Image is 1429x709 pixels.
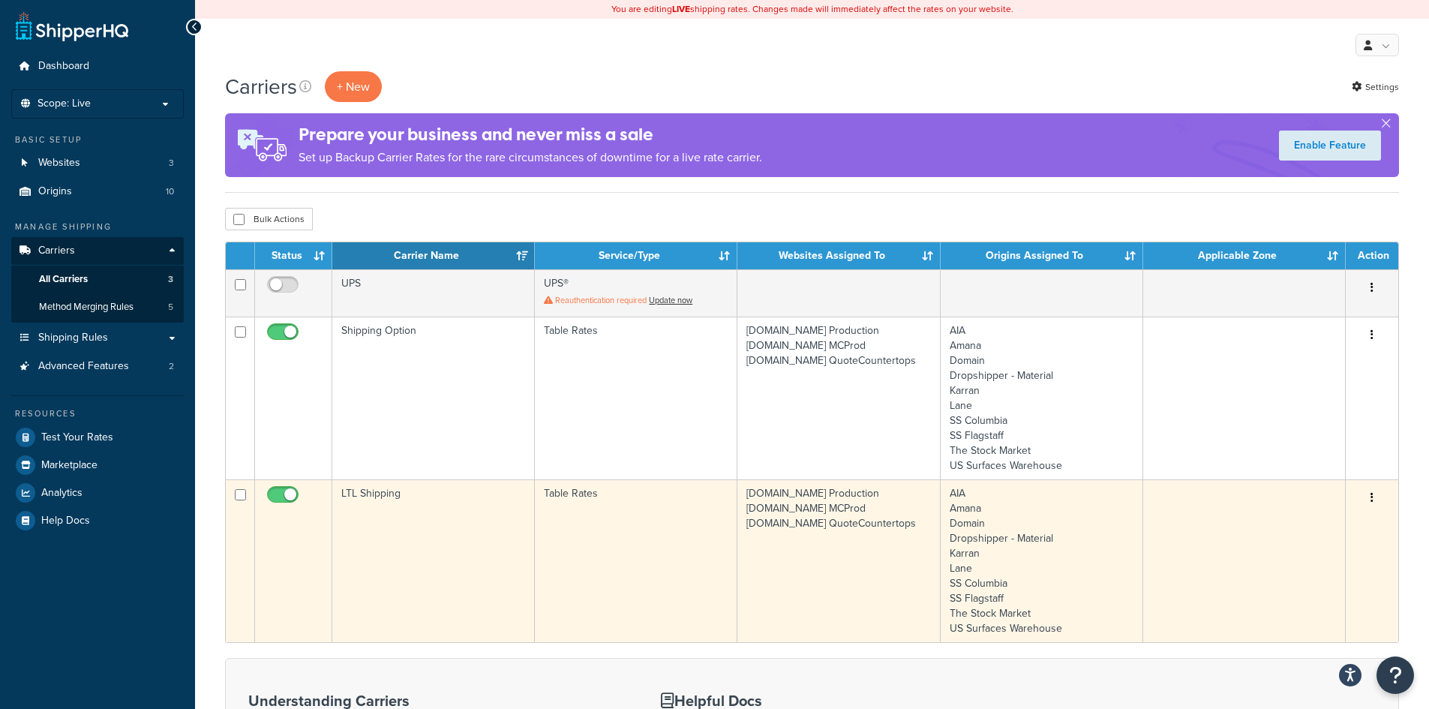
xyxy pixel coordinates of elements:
[11,293,184,321] li: Method Merging Rules
[225,208,313,230] button: Bulk Actions
[1143,242,1346,269] th: Applicable Zone: activate to sort column ascending
[941,479,1143,642] td: AIA Amana Domain Dropshipper - Material Karran Lane SS Columbia SS Flagstaff The Stock Market US ...
[299,147,762,168] p: Set up Backup Carrier Rates for the rare circumstances of downtime for a live rate carrier.
[737,242,940,269] th: Websites Assigned To: activate to sort column ascending
[11,237,184,323] li: Carriers
[16,11,128,41] a: ShipperHQ Home
[11,507,184,534] a: Help Docs
[11,134,184,146] div: Basic Setup
[41,487,83,500] span: Analytics
[38,98,91,110] span: Scope: Live
[555,294,647,306] span: Reauthentication required
[38,332,108,344] span: Shipping Rules
[11,353,184,380] li: Advanced Features
[737,317,940,479] td: [DOMAIN_NAME] Production [DOMAIN_NAME] MCProd [DOMAIN_NAME] QuoteCountertops
[41,515,90,527] span: Help Docs
[299,122,762,147] h4: Prepare your business and never miss a sale
[1346,242,1398,269] th: Action
[11,53,184,80] a: Dashboard
[11,324,184,352] a: Shipping Rules
[11,178,184,206] li: Origins
[168,273,173,286] span: 3
[11,266,184,293] li: All Carriers
[11,266,184,293] a: All Carriers 3
[1279,131,1381,161] a: Enable Feature
[649,294,692,306] a: Update now
[941,242,1143,269] th: Origins Assigned To: activate to sort column ascending
[11,353,184,380] a: Advanced Features 2
[41,431,113,444] span: Test Your Rates
[11,407,184,420] div: Resources
[41,459,98,472] span: Marketplace
[535,269,737,317] td: UPS®
[39,301,134,314] span: Method Merging Rules
[332,479,535,642] td: LTL Shipping
[166,185,174,198] span: 10
[38,157,80,170] span: Websites
[38,360,129,373] span: Advanced Features
[168,301,173,314] span: 5
[39,273,88,286] span: All Carriers
[11,293,184,321] a: Method Merging Rules 5
[661,692,857,709] h3: Helpful Docs
[38,185,72,198] span: Origins
[535,317,737,479] td: Table Rates
[1352,77,1399,98] a: Settings
[332,317,535,479] td: Shipping Option
[255,242,332,269] th: Status: activate to sort column ascending
[11,149,184,177] li: Websites
[169,360,174,373] span: 2
[11,221,184,233] div: Manage Shipping
[38,60,89,73] span: Dashboard
[169,157,174,170] span: 3
[248,692,623,709] h3: Understanding Carriers
[11,479,184,506] a: Analytics
[535,242,737,269] th: Service/Type: activate to sort column ascending
[1376,656,1414,694] button: Open Resource Center
[332,269,535,317] td: UPS
[672,2,690,16] b: LIVE
[225,113,299,177] img: ad-rules-rateshop-fe6ec290ccb7230408bd80ed9643f0289d75e0ffd9eb532fc0e269fcd187b520.png
[737,479,940,642] td: [DOMAIN_NAME] Production [DOMAIN_NAME] MCProd [DOMAIN_NAME] QuoteCountertops
[332,242,535,269] th: Carrier Name: activate to sort column ascending
[11,452,184,479] a: Marketplace
[325,71,382,102] button: + New
[11,149,184,177] a: Websites 3
[535,479,737,642] td: Table Rates
[11,237,184,265] a: Carriers
[38,245,75,257] span: Carriers
[225,72,297,101] h1: Carriers
[11,424,184,451] a: Test Your Rates
[11,178,184,206] a: Origins 10
[941,317,1143,479] td: AIA Amana Domain Dropshipper - Material Karran Lane SS Columbia SS Flagstaff The Stock Market US ...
